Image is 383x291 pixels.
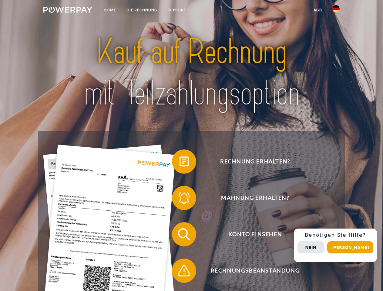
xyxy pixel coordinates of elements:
a: agb [308,5,327,15]
button: [PERSON_NAME] [327,241,373,253]
button: Rechnung erhalten? [172,149,330,174]
span: Rechnung erhalten? [181,149,329,174]
a: DIE RECHNUNG [121,5,163,15]
button: Rechnungsbeanstandung [172,259,330,283]
img: logo-powerpay-white.svg [43,7,92,13]
button: Mahnung erhalten? [172,186,330,210]
div: Schnellhilfe [294,229,377,262]
img: qb_bell.svg [176,190,192,206]
img: qb_search.svg [176,227,192,242]
img: qb_bill.svg [176,154,192,169]
a: SUPPORT [163,5,191,15]
span: Rechnungsbeanstandung [181,259,329,283]
button: Nein [297,241,324,253]
img: qb_warning.svg [176,263,192,278]
button: Konto einsehen [172,222,330,246]
span: Konto einsehen [181,222,329,246]
h3: Benötigen Sie Hilfe? [297,232,373,238]
img: de [332,5,340,12]
span: Mahnung erhalten? [181,186,329,210]
a: Home [99,5,121,15]
img: title-powerpay_de.svg [58,29,325,116]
